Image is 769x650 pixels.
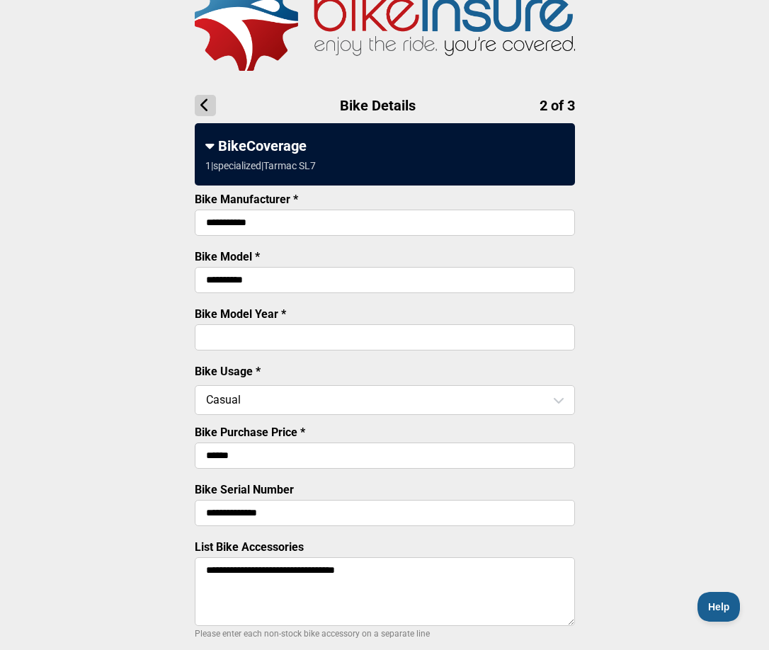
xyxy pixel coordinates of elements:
span: 2 of 3 [540,97,575,114]
label: Bike Usage * [195,365,261,378]
label: Bike Manufacturer * [195,193,298,206]
label: Bike Model * [195,250,260,263]
h1: Bike Details [195,95,575,116]
div: BikeCoverage [205,137,564,154]
iframe: Toggle Customer Support [697,592,741,622]
label: Bike Model Year * [195,307,286,321]
div: 1 | specialized | Tarmac SL7 [205,160,316,171]
label: Bike Purchase Price * [195,426,305,439]
p: Please enter each non-stock bike accessory on a separate line [195,625,575,642]
label: Bike Serial Number [195,483,294,496]
label: List Bike Accessories [195,540,304,554]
